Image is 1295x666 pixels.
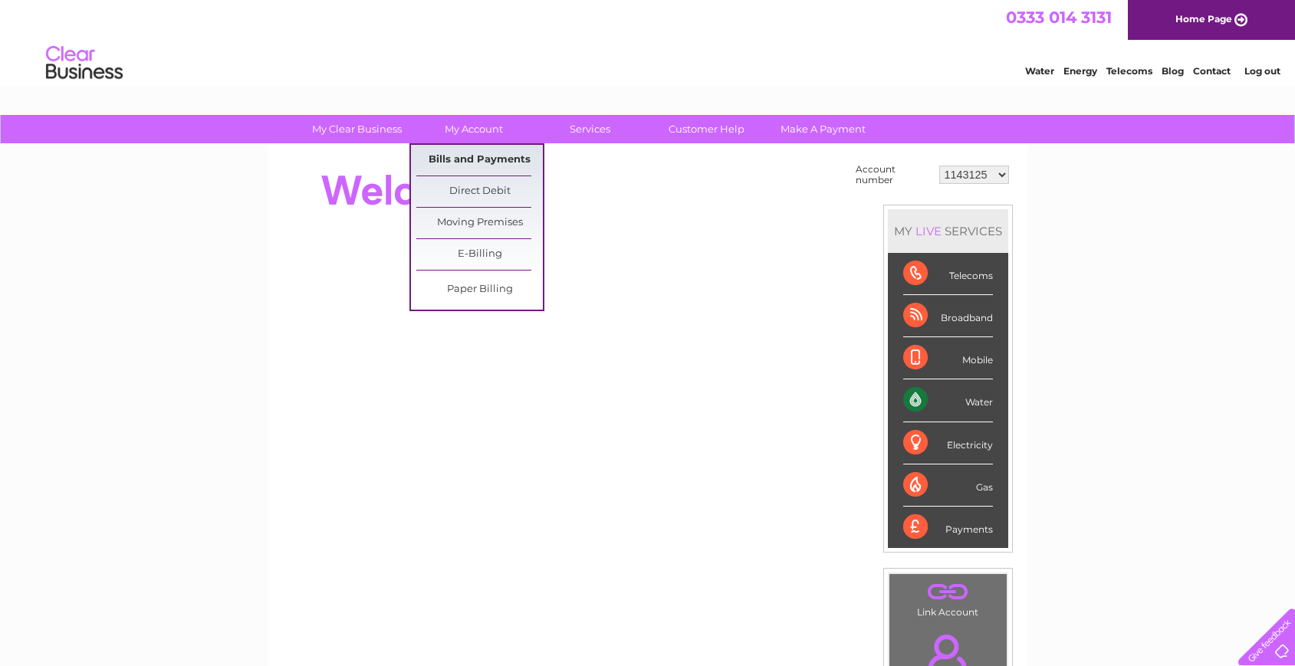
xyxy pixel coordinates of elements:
a: 0333 014 3131 [1006,8,1112,27]
a: Bills and Payments [416,145,543,176]
div: Payments [903,507,993,548]
a: Direct Debit [416,176,543,207]
a: Energy [1063,65,1097,77]
div: Telecoms [903,253,993,295]
div: Mobile [903,337,993,379]
div: LIVE [912,224,945,238]
a: Log out [1244,65,1280,77]
div: Broadband [903,295,993,337]
img: logo.png [45,40,123,87]
a: . [893,578,1003,605]
div: Gas [903,464,993,507]
a: Blog [1162,65,1184,77]
a: Contact [1193,65,1231,77]
a: Water [1025,65,1054,77]
a: E-Billing [416,239,543,270]
a: Telecoms [1106,65,1152,77]
td: Account number [852,160,935,189]
a: Make A Payment [760,115,886,143]
a: Customer Help [643,115,770,143]
div: Water [903,379,993,422]
div: Electricity [903,422,993,464]
a: My Clear Business [294,115,420,143]
a: Moving Premises [416,208,543,238]
a: Paper Billing [416,274,543,305]
td: Link Account [889,573,1007,622]
a: My Account [410,115,537,143]
div: Clear Business is a trading name of Verastar Limited (registered in [GEOGRAPHIC_DATA] No. 3667643... [286,8,1011,74]
div: MY SERVICES [888,209,1008,253]
a: Services [527,115,653,143]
